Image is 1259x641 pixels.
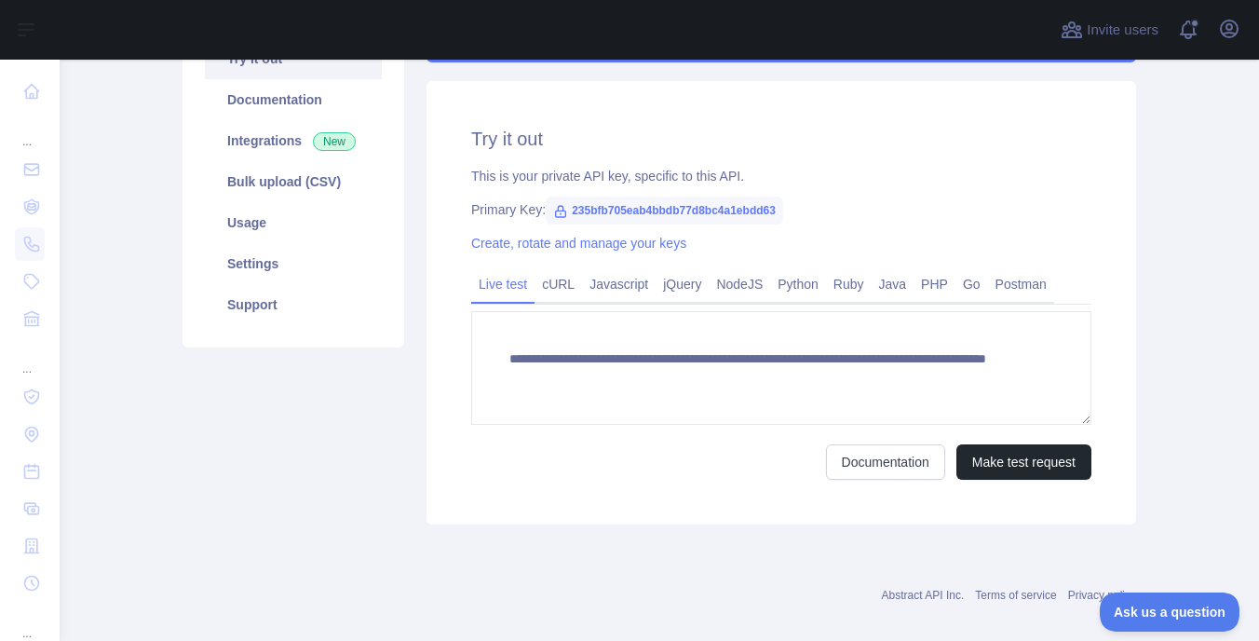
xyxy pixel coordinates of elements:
[955,269,988,299] a: Go
[471,200,1091,219] div: Primary Key:
[205,243,382,284] a: Settings
[770,269,826,299] a: Python
[582,269,656,299] a: Javascript
[471,126,1091,152] h2: Try it out
[205,161,382,202] a: Bulk upload (CSV)
[15,112,45,149] div: ...
[975,589,1056,602] a: Terms of service
[15,604,45,641] div: ...
[956,444,1091,480] button: Make test request
[1068,589,1136,602] a: Privacy policy
[535,269,582,299] a: cURL
[205,120,382,161] a: Integrations New
[656,269,709,299] a: jQuery
[826,444,945,480] a: Documentation
[1057,15,1162,45] button: Invite users
[205,202,382,243] a: Usage
[988,269,1054,299] a: Postman
[313,132,356,151] span: New
[882,589,965,602] a: Abstract API Inc.
[546,197,783,225] span: 235bfb705eab4bbdb77d8bc4a1ebdd63
[205,79,382,120] a: Documentation
[872,269,914,299] a: Java
[471,269,535,299] a: Live test
[471,236,686,251] a: Create, rotate and manage your keys
[471,167,1091,185] div: This is your private API key, specific to this API.
[914,269,955,299] a: PHP
[1087,20,1158,41] span: Invite users
[826,269,872,299] a: Ruby
[205,284,382,325] a: Support
[15,339,45,376] div: ...
[709,269,770,299] a: NodeJS
[1100,593,1240,632] iframe: Toggle Customer Support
